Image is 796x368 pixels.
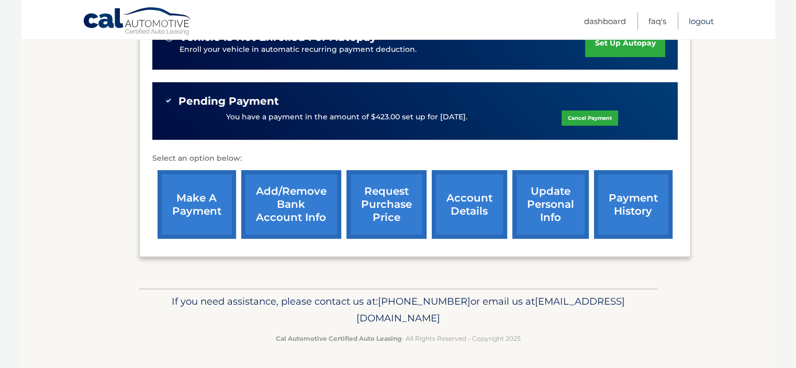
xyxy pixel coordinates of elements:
[378,295,470,307] span: [PHONE_NUMBER]
[512,170,589,239] a: update personal info
[585,29,665,57] a: set up autopay
[178,95,279,108] span: Pending Payment
[152,152,678,165] p: Select an option below:
[158,170,236,239] a: make a payment
[165,97,172,104] img: check-green.svg
[241,170,341,239] a: Add/Remove bank account info
[146,333,651,344] p: - All Rights Reserved - Copyright 2025
[146,293,651,327] p: If you need assistance, please contact us at: or email us at
[226,111,467,123] p: You have a payment in the amount of $423.00 set up for [DATE].
[689,13,714,30] a: Logout
[180,44,586,55] p: Enroll your vehicle in automatic recurring payment deduction.
[584,13,626,30] a: Dashboard
[432,170,507,239] a: account details
[276,334,401,342] strong: Cal Automotive Certified Auto Leasing
[562,110,618,126] a: Cancel Payment
[648,13,666,30] a: FAQ's
[346,170,427,239] a: request purchase price
[356,295,625,324] span: [EMAIL_ADDRESS][DOMAIN_NAME]
[594,170,672,239] a: payment history
[83,7,193,37] a: Cal Automotive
